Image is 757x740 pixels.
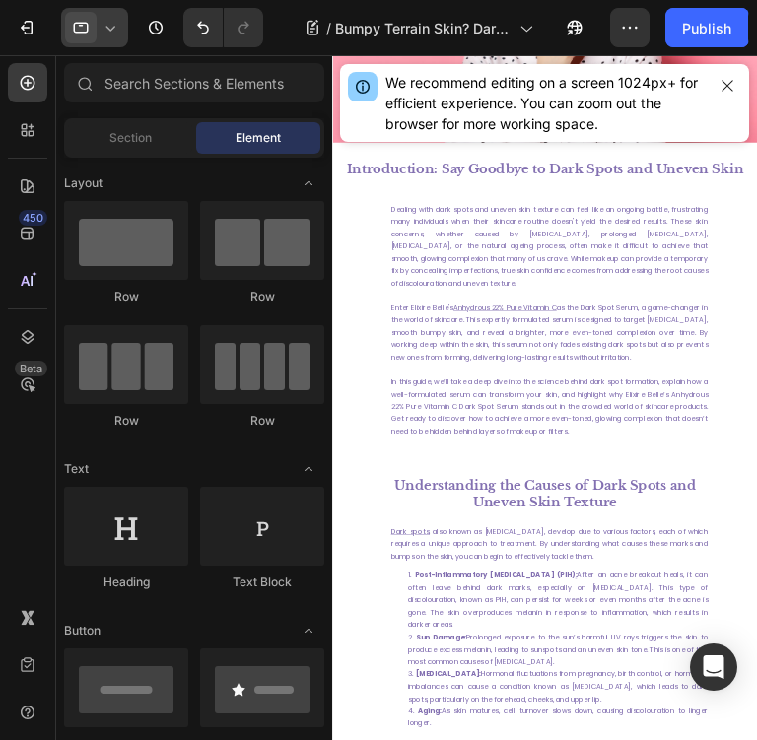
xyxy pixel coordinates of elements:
[293,453,324,485] span: Toggle open
[64,63,324,102] input: Search Sections & Elements
[293,168,324,199] span: Toggle open
[332,55,757,740] iframe: To enrich screen reader interactions, please activate Accessibility in Grammarly extension settings
[64,622,101,639] span: Button
[665,8,748,47] button: Publish
[19,210,47,226] div: 450
[200,412,324,430] div: Row
[236,129,281,147] span: Element
[335,18,512,38] span: Bumpy Terrain Skin? Dark Spot Serum to the Rescue!
[293,615,324,646] span: Toggle open
[690,643,737,691] div: Open Intercom Messenger
[64,460,89,478] span: Text
[64,288,188,305] div: Row
[278,570,516,592] a: Anhydrous 22% Pure Vitamin C
[64,174,103,192] span: Layout
[109,129,152,147] span: Section
[326,18,331,38] span: /
[385,72,706,134] div: We recommend editing on a screen 1024px+ for efficient experience. You can zoom out the browser f...
[64,573,188,591] div: Heading
[64,412,188,430] div: Row
[200,288,324,305] div: Row
[682,18,731,38] div: Publish
[15,361,47,376] div: Beta
[183,8,263,47] div: Undo/Redo
[200,573,324,591] div: Text Block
